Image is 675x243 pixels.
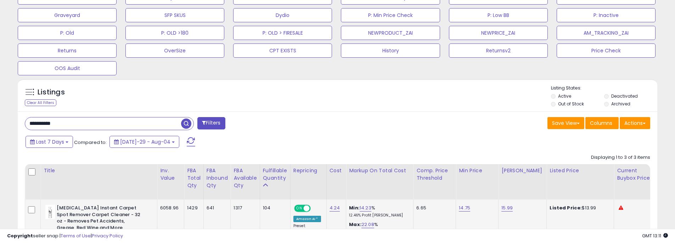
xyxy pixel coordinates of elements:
[558,101,584,107] label: Out of Stock
[74,139,107,146] span: Compared to:
[341,44,440,58] button: History
[557,26,656,40] button: AM_TRACKING_ZAI
[449,8,548,22] button: P: Low BB
[233,26,332,40] button: P: OLD > FIRESALE
[551,85,657,92] p: Listing States:
[197,117,225,129] button: Filters
[557,8,656,22] button: P: Inactive
[590,120,612,127] span: Columns
[7,232,33,239] strong: Copyright
[207,205,225,211] div: 641
[349,213,408,218] p: 12.46% Profit [PERSON_NAME]
[109,136,179,148] button: [DATE]-29 - Aug-04
[550,204,582,211] b: Listed Price:
[125,26,224,40] button: P: OLD >180
[501,167,544,174] div: [PERSON_NAME]
[557,44,656,58] button: Price Check
[7,233,123,239] div: seller snap | |
[585,117,619,129] button: Columns
[160,205,179,211] div: 6058.96
[233,8,332,22] button: Dydio
[611,101,630,107] label: Archived
[459,167,495,174] div: Min Price
[346,164,414,199] th: The percentage added to the cost of goods (COGS) that forms the calculator for Min & Max prices.
[160,167,181,182] div: Inv. value
[38,87,65,97] h5: Listings
[349,167,410,174] div: Markup on Total Cost
[26,136,73,148] button: Last 7 Days
[125,44,224,58] button: OverSize
[263,205,285,211] div: 104
[330,204,340,212] a: 4.24
[207,167,228,189] div: FBA inbound Qty
[187,167,201,189] div: FBA Total Qty
[233,44,332,58] button: CPT EXISTS
[341,26,440,40] button: NEWPRODUCT_ZAI
[547,117,584,129] button: Save View
[349,221,361,228] b: Max:
[550,167,611,174] div: Listed Price
[449,26,548,40] button: NEWPRICE_ZAI
[642,232,668,239] span: 2025-08-12 13:11 GMT
[416,167,453,182] div: Comp. Price Threshold
[558,93,571,99] label: Active
[263,167,287,182] div: Fulfillable Quantity
[36,138,64,145] span: Last 7 Days
[361,221,374,228] a: 22.08
[187,205,198,211] div: 1429
[234,205,254,211] div: 1317
[349,221,408,235] div: %
[620,117,650,129] button: Actions
[416,205,450,211] div: 6.65
[295,206,304,212] span: ON
[449,44,548,58] button: Returnsv2
[18,44,117,58] button: Returns
[501,204,513,212] a: 15.99
[550,205,608,211] div: $13.99
[349,204,360,211] b: Min:
[459,204,470,212] a: 14.75
[349,205,408,218] div: %
[45,205,55,219] img: 31TKuAyKcIL._SL40_.jpg
[341,8,440,22] button: P: Min Price Check
[330,167,343,174] div: Cost
[360,204,371,212] a: 14.23
[617,167,653,182] div: Current Buybox Price
[61,232,91,239] a: Terms of Use
[44,167,154,174] div: Title
[120,138,170,145] span: [DATE]-29 - Aug-04
[293,167,324,174] div: Repricing
[310,206,321,212] span: OFF
[293,216,321,222] div: Amazon AI *
[18,26,117,40] button: P: Old
[125,8,224,22] button: SFP SKUS
[18,8,117,22] button: Graveyard
[611,93,638,99] label: Deactivated
[25,99,56,106] div: Clear All Filters
[234,167,257,189] div: FBA Available Qty
[92,232,123,239] a: Privacy Policy
[57,205,143,233] b: [MEDICAL_DATA] Instant Carpet Spot Remover Carpet Cleaner - 32 oz - Removes Pet Accidents, Grease...
[18,61,117,75] button: OOS Audit
[591,154,650,161] div: Displaying 1 to 3 of 3 items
